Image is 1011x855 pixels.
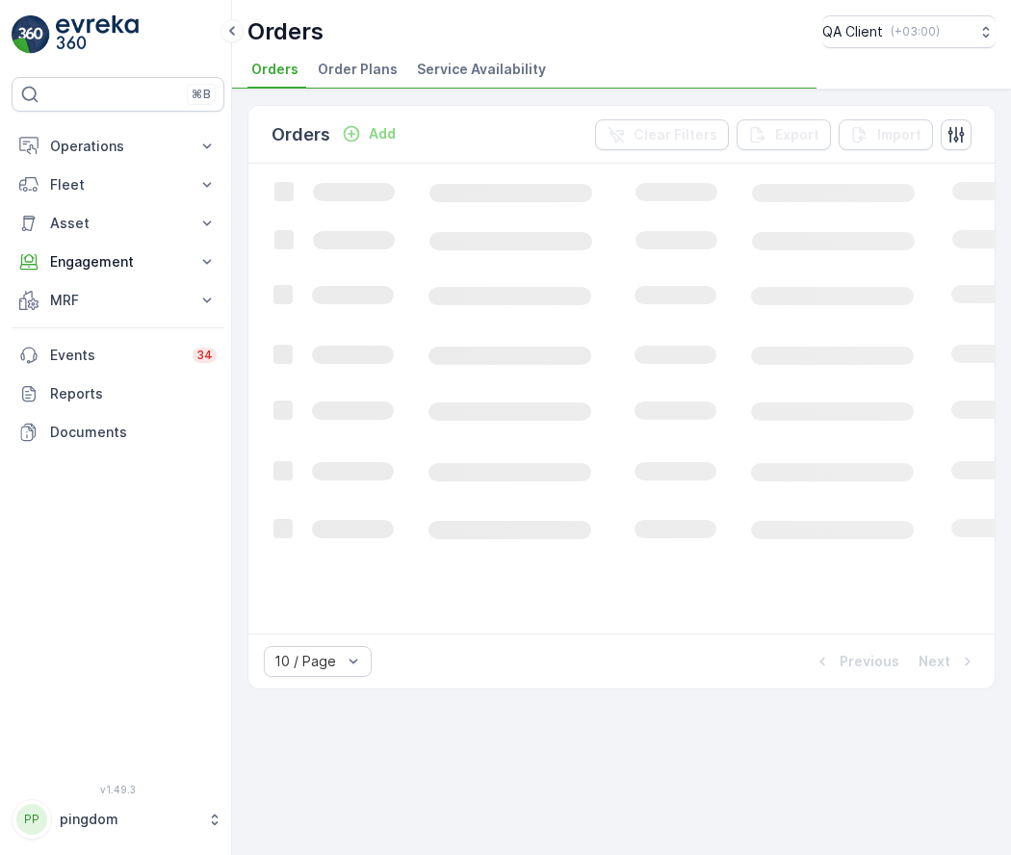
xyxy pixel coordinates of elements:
[737,119,831,150] button: Export
[50,291,186,310] p: MRF
[12,127,224,166] button: Operations
[60,810,197,829] p: pingdom
[50,214,186,233] p: Asset
[839,119,933,150] button: Import
[247,16,324,47] p: Orders
[56,15,139,54] img: logo_light-DOdMpM7g.png
[417,60,546,79] span: Service Availability
[919,652,950,671] p: Next
[12,799,224,840] button: PPpingdom
[50,252,186,272] p: Engagement
[16,804,47,835] div: PP
[50,346,181,365] p: Events
[334,122,403,145] button: Add
[917,650,979,673] button: Next
[12,784,224,795] span: v 1.49.3
[12,15,50,54] img: logo
[775,125,819,144] p: Export
[12,336,224,375] a: Events34
[12,166,224,204] button: Fleet
[595,119,729,150] button: Clear Filters
[822,15,996,48] button: QA Client(+03:00)
[196,348,213,363] p: 34
[634,125,717,144] p: Clear Filters
[12,413,224,452] a: Documents
[877,125,921,144] p: Import
[12,204,224,243] button: Asset
[12,243,224,281] button: Engagement
[369,124,396,143] p: Add
[811,650,901,673] button: Previous
[891,24,940,39] p: ( +03:00 )
[840,652,899,671] p: Previous
[12,281,224,320] button: MRF
[50,384,217,403] p: Reports
[50,423,217,442] p: Documents
[822,22,883,41] p: QA Client
[192,87,211,102] p: ⌘B
[251,60,298,79] span: Orders
[50,175,186,194] p: Fleet
[50,137,186,156] p: Operations
[272,121,330,148] p: Orders
[12,375,224,413] a: Reports
[318,60,398,79] span: Order Plans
